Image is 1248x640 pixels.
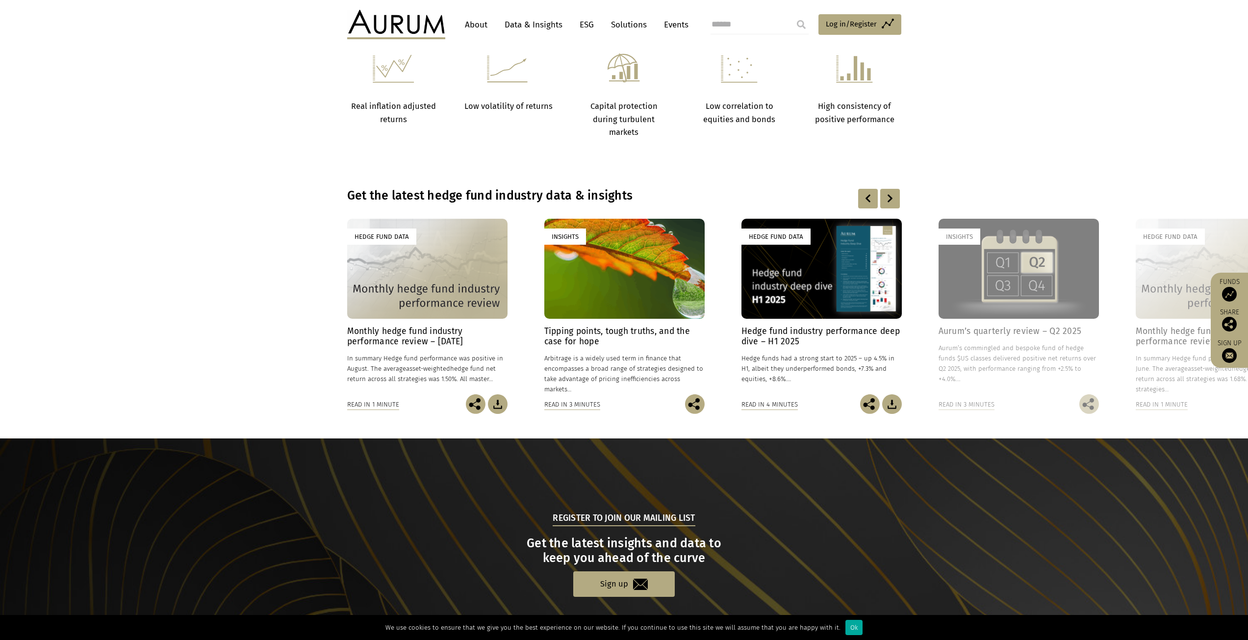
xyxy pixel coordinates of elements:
img: Access Funds [1222,287,1237,302]
a: Log in/Register [818,14,901,35]
a: About [460,16,492,34]
a: Events [659,16,688,34]
img: Download Article [882,394,902,414]
strong: Low correlation to equities and bonds [703,102,775,124]
div: Insights [544,229,586,245]
p: In summary Hedge fund performance was positive in August. The average hedge fund net return acros... [347,353,508,384]
h4: Aurum’s quarterly review – Q2 2025 [939,326,1099,336]
div: Read in 1 minute [1136,399,1188,410]
h3: Get the latest insights and data to keep you ahead of the curve [348,536,900,565]
span: asset-weighted [1188,365,1232,372]
div: Hedge Fund Data [347,229,416,245]
a: Hedge Fund Data Hedge fund industry performance deep dive – H1 2025 Hedge funds had a strong star... [741,219,902,394]
a: Hedge Fund Data Monthly hedge fund industry performance review – [DATE] In summary Hedge fund per... [347,219,508,394]
img: Share this post [685,394,705,414]
img: Share this post [1079,394,1099,414]
strong: High consistency of positive performance [815,102,894,124]
div: Read in 3 minutes [544,399,600,410]
p: Arbitrage is a widely used term in finance that encompasses a broad range of strategies designed ... [544,353,705,395]
div: Share [1216,309,1243,332]
h4: Hedge fund industry performance deep dive – H1 2025 [741,326,902,347]
div: Hedge Fund Data [741,229,811,245]
div: Ok [845,620,863,635]
h5: Register to join our mailing list [553,512,695,526]
div: Read in 3 minutes [939,399,994,410]
h4: Monthly hedge fund industry performance review – [DATE] [347,326,508,347]
strong: Real inflation adjusted returns [351,102,436,124]
div: Hedge Fund Data [1136,229,1205,245]
input: Submit [791,15,811,34]
a: Data & Insights [500,16,567,34]
a: Funds [1216,278,1243,302]
img: Download Article [488,394,508,414]
img: Aurum [347,10,445,39]
img: Sign up to our newsletter [1222,348,1237,363]
strong: Low volatility of returns [464,102,553,111]
img: Share this post [1222,317,1237,332]
p: Aurum’s commingled and bespoke fund of hedge funds $US classes delivered positive net returns ove... [939,343,1099,384]
div: Read in 1 minute [347,399,399,410]
a: Solutions [606,16,652,34]
a: Sign up [1216,339,1243,363]
img: Share this post [860,394,880,414]
img: Share this post [466,394,485,414]
a: Sign up [573,571,675,596]
div: Insights [939,229,980,245]
strong: Capital protection during turbulent markets [590,102,658,137]
h4: Tipping points, tough truths, and the case for hope [544,326,705,347]
h3: Get the latest hedge fund industry data & insights [347,188,775,203]
p: Hedge funds had a strong start to 2025 – up 4.5% in H1, albeit they underperformed bonds, +7.3% a... [741,353,902,384]
a: ESG [575,16,599,34]
span: asset-weighted [406,365,450,372]
a: Insights Tipping points, tough truths, and the case for hope Arbitrage is a widely used term in f... [544,219,705,394]
span: Log in/Register [826,18,877,30]
div: Read in 4 minutes [741,399,798,410]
